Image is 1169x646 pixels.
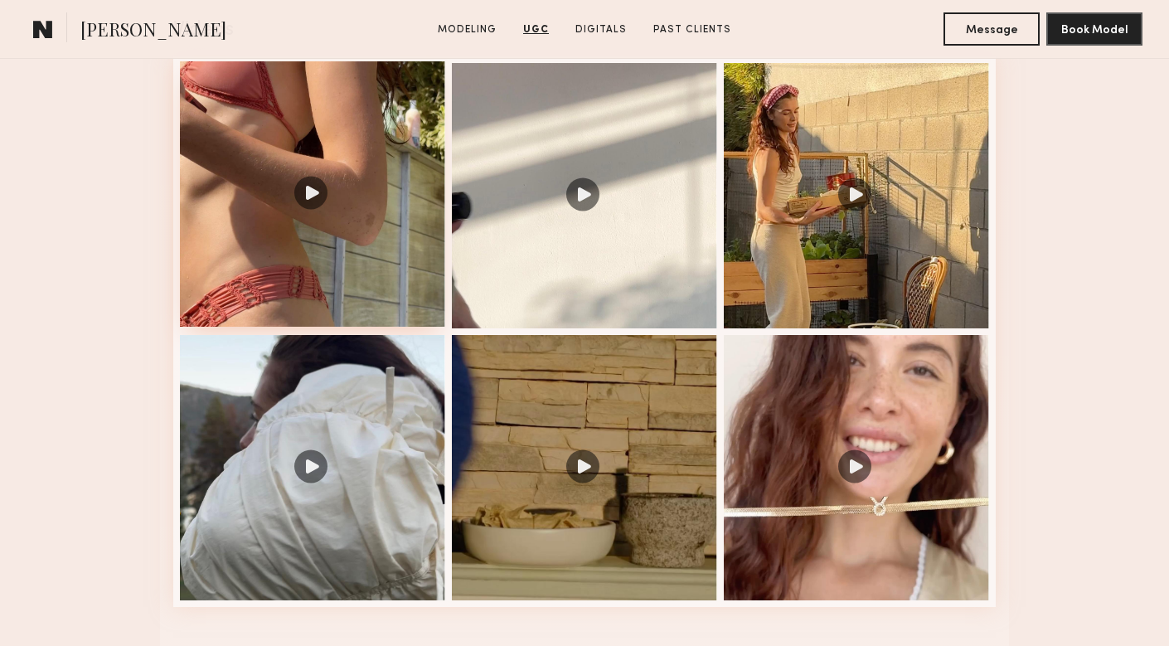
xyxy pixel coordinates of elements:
button: Book Model [1046,12,1142,46]
span: [PERSON_NAME] [80,17,226,46]
a: UGC [517,22,555,37]
a: Modeling [431,22,503,37]
a: Book Model [1046,22,1142,36]
a: Past Clients [647,22,738,37]
a: Digitals [569,22,633,37]
button: Message [943,12,1040,46]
